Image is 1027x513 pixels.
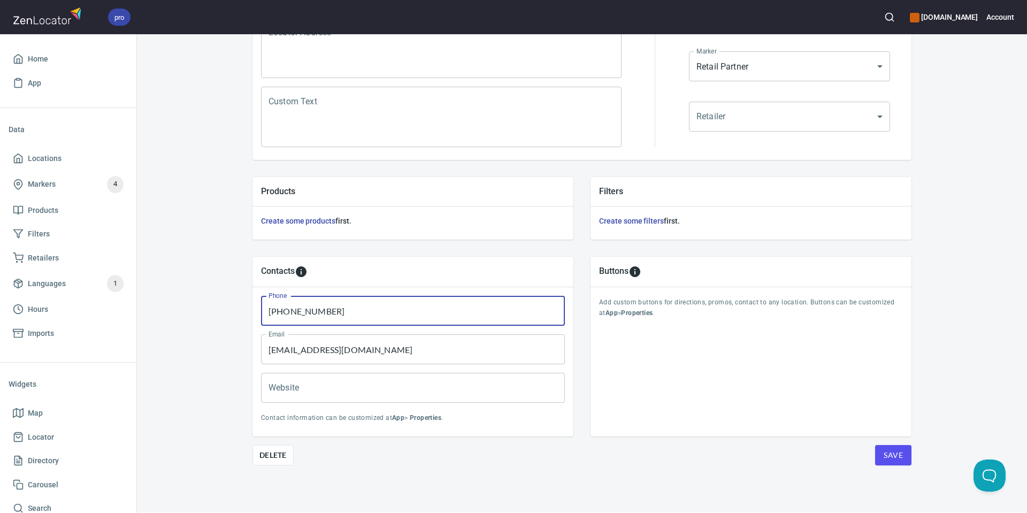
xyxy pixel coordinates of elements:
[9,171,128,198] a: Markers4
[9,198,128,223] a: Products
[9,147,128,171] a: Locations
[910,5,978,29] div: Manage your apps
[9,270,128,297] a: Languages1
[986,11,1014,23] h6: Account
[28,327,54,340] span: Imports
[261,265,295,278] h5: Contacts
[884,449,903,462] span: Save
[13,4,85,27] img: zenlocator
[261,217,335,225] a: Create some products
[28,303,48,316] span: Hours
[261,215,565,227] h6: first.
[986,5,1014,29] button: Account
[9,371,128,397] li: Widgets
[910,11,978,23] h6: [DOMAIN_NAME]
[9,473,128,497] a: Carousel
[599,265,629,278] h5: Buttons
[28,204,58,217] span: Products
[28,178,56,191] span: Markers
[28,407,43,420] span: Map
[410,414,441,422] b: Properties
[878,5,901,29] button: Search
[910,13,919,22] button: color-CE600E
[9,297,128,321] a: Hours
[28,454,59,468] span: Directory
[9,222,128,246] a: Filters
[689,102,890,132] div: ​
[9,449,128,473] a: Directory
[599,297,903,319] p: Add custom buttons for directions, promos, contact to any location. Buttons can be customized at > .
[974,460,1006,492] iframe: Help Scout Beacon - Open
[9,425,128,449] a: Locator
[108,12,131,23] span: pro
[28,478,58,492] span: Carousel
[252,445,294,465] button: Delete
[28,251,59,265] span: Retailers
[28,277,66,290] span: Languages
[28,227,50,241] span: Filters
[599,217,664,225] a: Create some filters
[259,449,287,462] span: Delete
[621,309,653,317] b: Properties
[28,76,41,90] span: App
[107,278,124,290] span: 1
[9,246,128,270] a: Retailers
[875,445,911,465] button: Save
[108,9,131,26] div: pro
[9,71,128,95] a: App
[107,178,124,190] span: 4
[9,401,128,425] a: Map
[28,152,62,165] span: Locations
[9,47,128,71] a: Home
[599,215,903,227] h6: first.
[28,431,54,444] span: Locator
[629,265,641,278] svg: To add custom buttons for locations, please go to Apps > Properties > Buttons.
[689,51,890,81] div: Retail Partner
[9,117,128,142] li: Data
[599,186,903,197] h5: Filters
[606,309,618,317] b: App
[261,186,565,197] h5: Products
[261,413,565,424] p: Contact information can be customized at > .
[28,52,48,66] span: Home
[392,414,404,422] b: App
[9,321,128,346] a: Imports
